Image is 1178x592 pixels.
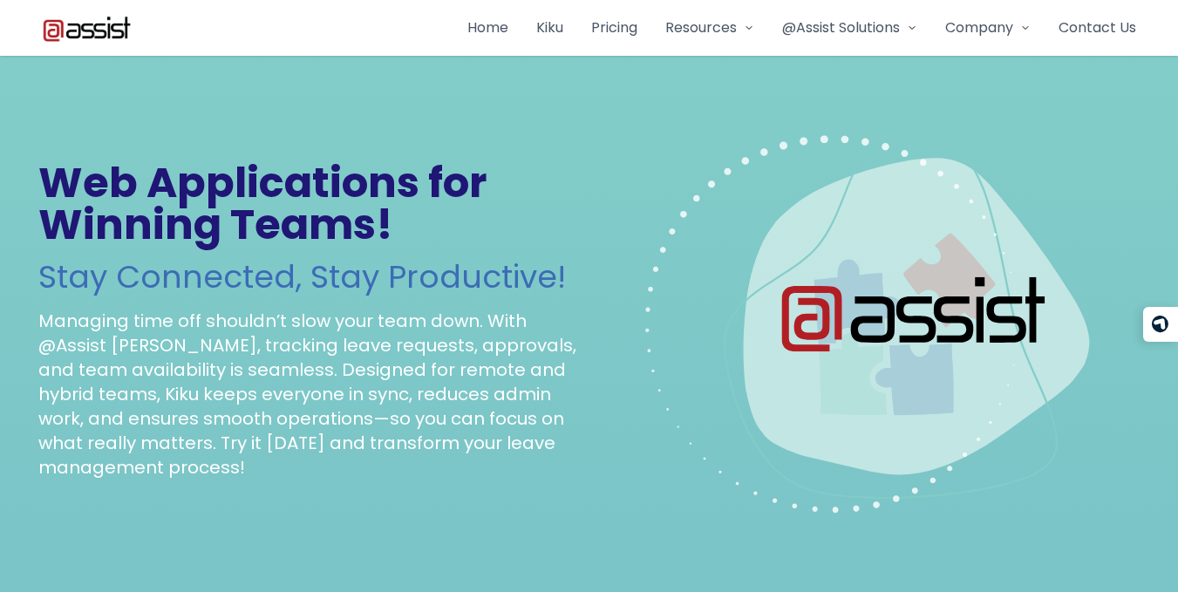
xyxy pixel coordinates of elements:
[1059,17,1136,38] a: Contact Us
[38,162,582,246] h1: Web Applications for Winning Teams!
[591,17,637,38] a: Pricing
[665,17,737,38] span: Resources
[782,17,900,38] span: @Assist Solutions
[38,260,582,295] h2: Stay Connected, Stay Productive!
[945,17,1013,38] span: Company
[38,309,582,480] p: Managing time off shouldn’t slow your team down. With @Assist [PERSON_NAME], tracking leave reque...
[467,17,508,38] a: Home
[536,17,563,38] a: Kiku
[645,98,1092,544] img: Hero illustration
[42,14,132,42] img: Atassist Logo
